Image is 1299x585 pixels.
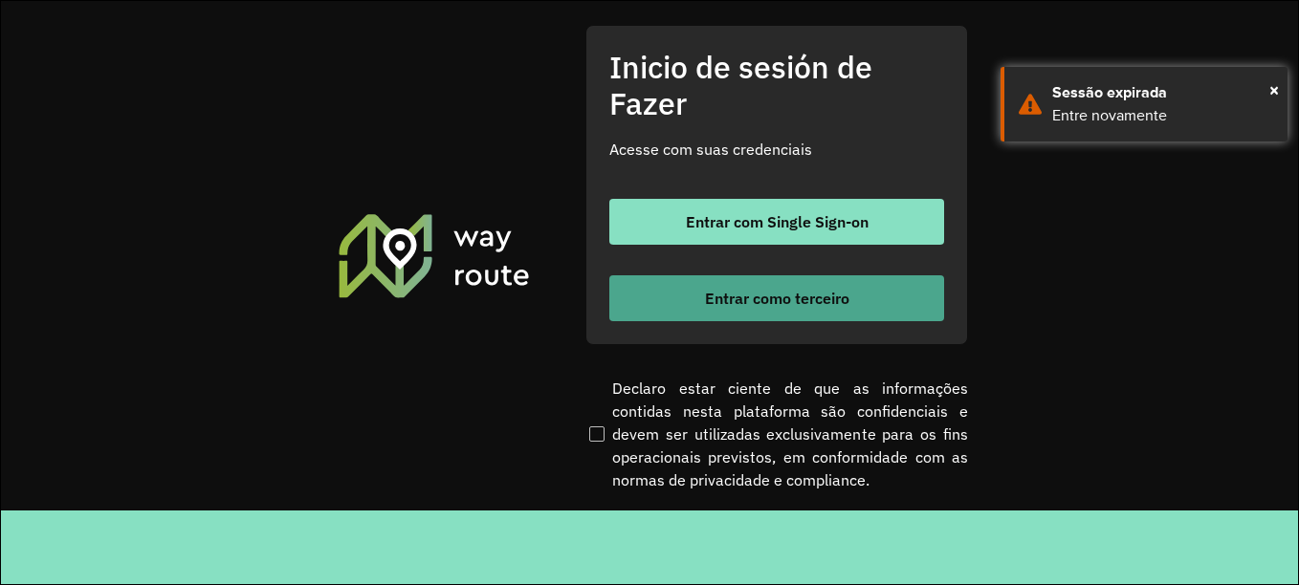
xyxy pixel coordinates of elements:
[609,275,944,321] button: botón
[612,377,968,491] font: Declaro estar ciente de que as informações contidas nesta plataforma são confidenciais e devem se...
[1052,84,1167,100] font: Sessão expirada
[609,199,944,245] button: botón
[609,49,944,122] h2: Inicio de sesión de Fazer
[1052,104,1273,127] div: Entre novamente
[705,289,849,308] font: Entrar como terceiro
[609,138,944,161] p: Acesse com suas credenciais
[686,212,869,231] font: Entrar com Single Sign-on
[1052,81,1273,104] div: Sessão expirada
[1269,76,1279,104] span: ×
[1269,76,1279,104] button: Close
[336,211,533,299] img: Roteirizador AmbevTech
